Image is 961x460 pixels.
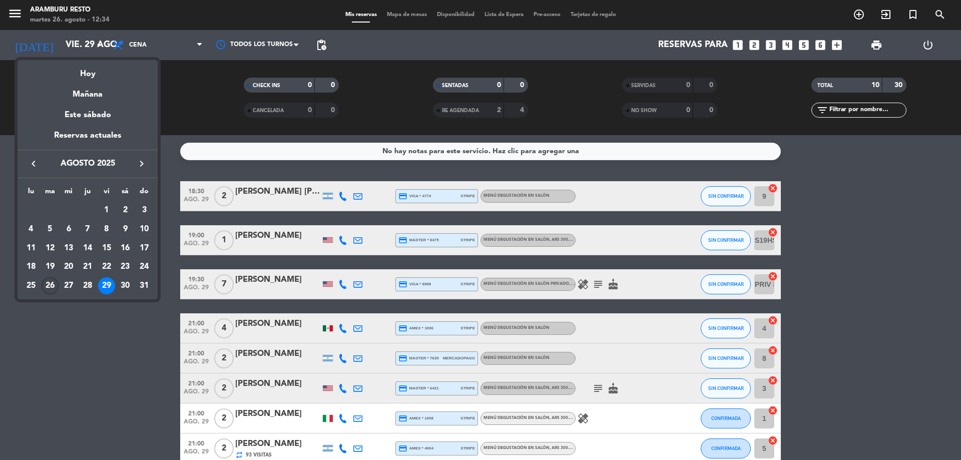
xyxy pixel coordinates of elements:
[135,276,154,295] td: 31 de agosto de 2025
[98,258,115,275] div: 22
[59,276,78,295] td: 27 de agosto de 2025
[23,221,40,238] div: 4
[23,240,40,257] div: 11
[97,257,116,276] td: 22 de agosto de 2025
[22,239,41,258] td: 11 de agosto de 2025
[59,239,78,258] td: 13 de agosto de 2025
[78,186,97,201] th: jueves
[60,258,77,275] div: 20
[79,221,96,238] div: 7
[43,157,133,170] span: agosto 2025
[136,277,153,294] div: 31
[97,220,116,239] td: 8 de agosto de 2025
[23,258,40,275] div: 18
[97,186,116,201] th: viernes
[116,239,135,258] td: 16 de agosto de 2025
[41,220,60,239] td: 5 de agosto de 2025
[59,186,78,201] th: miércoles
[42,258,59,275] div: 19
[98,221,115,238] div: 8
[135,239,154,258] td: 17 de agosto de 2025
[116,220,135,239] td: 9 de agosto de 2025
[117,240,134,257] div: 16
[136,158,148,170] i: keyboard_arrow_right
[78,220,97,239] td: 7 de agosto de 2025
[133,157,151,170] button: keyboard_arrow_right
[18,60,158,81] div: Hoy
[98,202,115,219] div: 1
[116,257,135,276] td: 23 de agosto de 2025
[136,221,153,238] div: 10
[28,158,40,170] i: keyboard_arrow_left
[23,277,40,294] div: 25
[97,239,116,258] td: 15 de agosto de 2025
[60,277,77,294] div: 27
[18,129,158,150] div: Reservas actuales
[18,101,158,129] div: Este sábado
[135,220,154,239] td: 10 de agosto de 2025
[98,277,115,294] div: 29
[42,277,59,294] div: 26
[135,257,154,276] td: 24 de agosto de 2025
[135,186,154,201] th: domingo
[117,258,134,275] div: 23
[22,257,41,276] td: 18 de agosto de 2025
[60,221,77,238] div: 6
[78,239,97,258] td: 14 de agosto de 2025
[41,257,60,276] td: 19 de agosto de 2025
[97,201,116,220] td: 1 de agosto de 2025
[116,276,135,295] td: 30 de agosto de 2025
[79,240,96,257] div: 14
[41,239,60,258] td: 12 de agosto de 2025
[60,240,77,257] div: 13
[97,276,116,295] td: 29 de agosto de 2025
[116,201,135,220] td: 2 de agosto de 2025
[41,276,60,295] td: 26 de agosto de 2025
[78,257,97,276] td: 21 de agosto de 2025
[42,221,59,238] div: 5
[136,258,153,275] div: 24
[59,257,78,276] td: 20 de agosto de 2025
[41,186,60,201] th: martes
[59,220,78,239] td: 6 de agosto de 2025
[117,221,134,238] div: 9
[22,186,41,201] th: lunes
[136,202,153,219] div: 3
[117,202,134,219] div: 2
[78,276,97,295] td: 28 de agosto de 2025
[79,277,96,294] div: 28
[22,201,97,220] td: AGO.
[135,201,154,220] td: 3 de agosto de 2025
[98,240,115,257] div: 15
[18,81,158,101] div: Mañana
[136,240,153,257] div: 17
[22,276,41,295] td: 25 de agosto de 2025
[117,277,134,294] div: 30
[79,258,96,275] div: 21
[42,240,59,257] div: 12
[116,186,135,201] th: sábado
[25,157,43,170] button: keyboard_arrow_left
[22,220,41,239] td: 4 de agosto de 2025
